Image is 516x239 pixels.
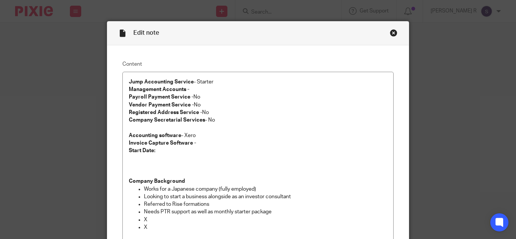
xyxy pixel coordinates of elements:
strong: Management Accounts - [129,87,189,92]
p: Looking to start a business alongside as an investor consultant [144,193,387,200]
p: X [144,224,387,231]
strong: Payroll Payment Service - [129,94,193,100]
strong: Jump Accounting Service [129,79,194,85]
strong: Accounting software [129,133,181,138]
p: Needs PTR support as well as monthly starter package [144,208,387,216]
strong: Start Date: [129,148,155,153]
p: - Starter [129,78,387,86]
p: No [129,93,387,101]
strong: Invoice Capture Software - [129,140,196,146]
label: Content [122,60,394,68]
strong: Registered Address Service - [129,110,202,115]
strong: Company Secretarial Services [129,117,205,123]
div: Close this dialog window [390,29,397,37]
span: Edit note [133,30,159,36]
p: No [129,101,387,109]
p: No [129,109,387,116]
p: - No [129,116,387,124]
strong: Vendor Payment Service - [129,102,194,108]
p: X [144,216,387,224]
p: Works for a Japanese company (fully employed) [144,185,387,193]
p: Referred to Rise formations [144,200,387,208]
strong: Company Background [129,179,185,184]
p: - Xero [129,132,387,139]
